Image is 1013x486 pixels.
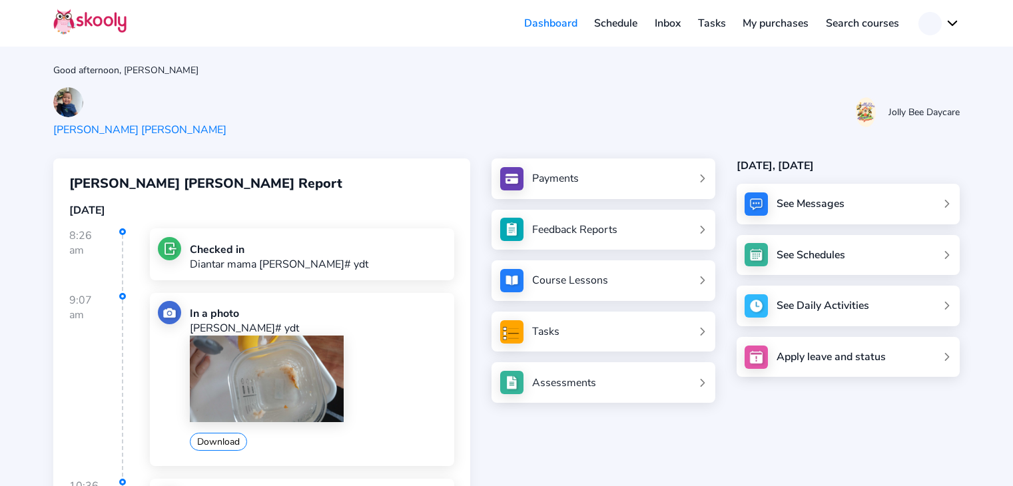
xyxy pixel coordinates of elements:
[500,269,523,292] img: courses.jpg
[158,301,181,324] img: photo.jpg
[190,306,446,321] div: In a photo
[777,196,844,211] div: See Messages
[586,13,647,34] a: Schedule
[646,13,689,34] a: Inbox
[737,158,960,173] div: [DATE], [DATE]
[69,308,122,322] div: am
[500,218,707,241] a: Feedback Reports
[500,371,707,394] a: Assessments
[737,286,960,326] a: See Daily Activities
[158,237,181,260] img: checkin.jpg
[737,337,960,377] a: Apply leave and status
[734,13,817,34] a: My purchases
[777,298,869,313] div: See Daily Activities
[745,243,768,266] img: schedule.jpg
[190,242,368,257] div: Checked in
[69,203,454,218] div: [DATE]
[500,320,523,344] img: tasksForMpWeb.png
[500,167,707,190] a: Payments
[53,64,960,77] div: Good afternoon, [PERSON_NAME]
[515,13,586,34] a: Dashboard
[745,192,768,216] img: messages.jpg
[532,273,608,288] div: Course Lessons
[777,350,886,364] div: Apply leave and status
[500,320,707,344] a: Tasks
[777,248,845,262] div: See Schedules
[190,336,343,422] img: 202104011006135110480677012997050329048862732472202508130207108271594549122092.jpg
[532,171,579,186] div: Payments
[856,97,876,127] img: 20201103140951286199961659839494hYz471L5eL1FsRFsP4.jpg
[737,235,960,276] a: See Schedules
[190,321,446,336] p: [PERSON_NAME]# ydt
[500,269,707,292] a: Course Lessons
[53,122,226,137] div: [PERSON_NAME] [PERSON_NAME]
[190,257,368,272] p: Diantar mama [PERSON_NAME]# ydt
[532,222,617,237] div: Feedback Reports
[69,228,123,291] div: 8:26
[532,375,596,390] div: Assessments
[817,13,908,34] a: Search courses
[745,294,768,318] img: activity.jpg
[69,243,122,258] div: am
[500,218,523,241] img: see_atten.jpg
[918,12,960,35] button: chevron down outline
[69,293,123,477] div: 9:07
[69,174,342,192] span: [PERSON_NAME] [PERSON_NAME] Report
[532,324,559,339] div: Tasks
[689,13,735,34] a: Tasks
[888,106,960,119] div: Jolly Bee Daycare
[53,9,127,35] img: Skooly
[53,87,83,117] img: 202504110724589150957335619769746266608800361541202504110745080792294527529358.jpg
[745,346,768,369] img: apply_leave.jpg
[500,167,523,190] img: payments.jpg
[500,371,523,394] img: assessments.jpg
[190,433,247,451] button: Download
